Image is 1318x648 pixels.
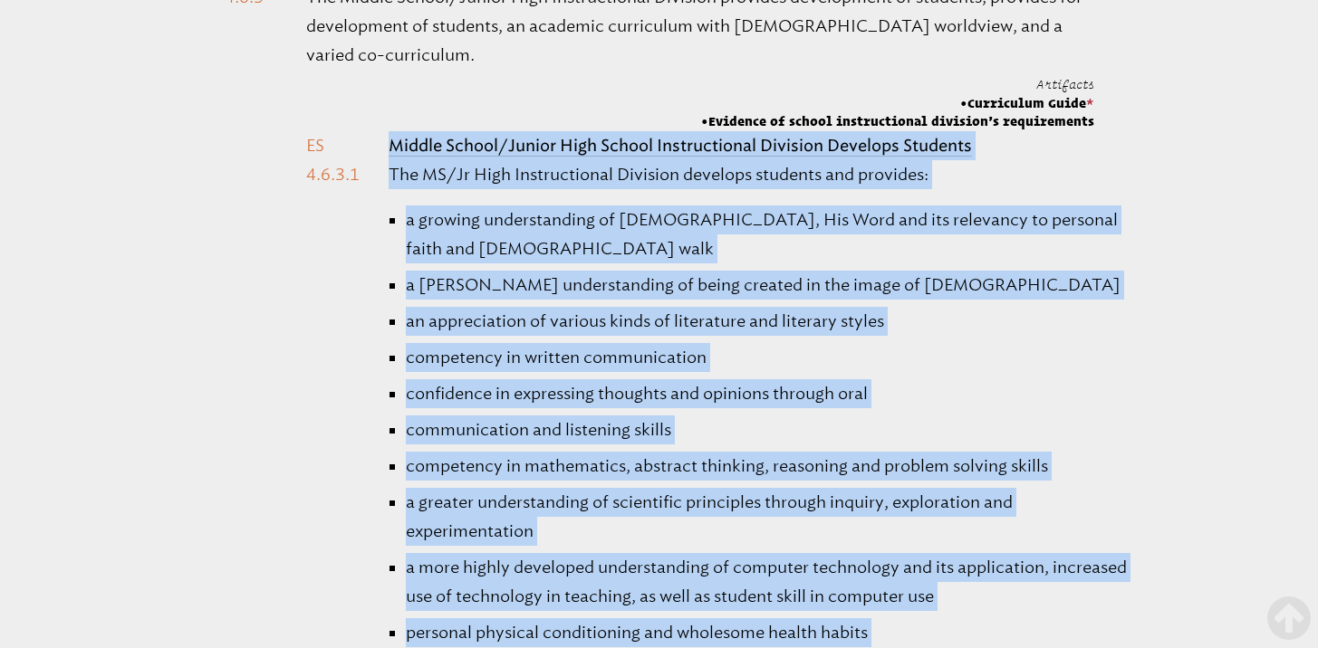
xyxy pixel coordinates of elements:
li: competency in written communication [406,343,1130,372]
b: Middle School/Junior High School Instructional Division Develops Students [389,136,972,156]
li: a growing understanding of [DEMOGRAPHIC_DATA], His Word and its relevancy to personal faith and [... [406,205,1130,263]
li: personal physical conditioning and wholesome health habits [406,618,1130,647]
span: Artifacts [1036,77,1094,91]
li: a greater understanding of scientific principles through inquiry, exploration and experimentation [406,488,1130,546]
li: a more highly developed understanding of computer technology and its application, increased use o... [406,553,1130,611]
li: communication and listening skills [406,415,1130,444]
span: Curriculum Guide [701,94,1094,112]
li: a [PERSON_NAME] understanding of being created in the image of [DEMOGRAPHIC_DATA] [406,271,1130,300]
li: confidence in expressing thoughts and opinions through oral [406,379,1130,408]
li: competency in mathematics, abstract thinking, reasoning and problem solving skills [406,452,1130,481]
li: an appreciation of various kinds of literature and literary styles [406,307,1130,336]
p: The MS/Jr High Instructional Division develops students and provides: [389,160,1093,189]
span: Evidence of school instructional division’s requirements [701,112,1094,130]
